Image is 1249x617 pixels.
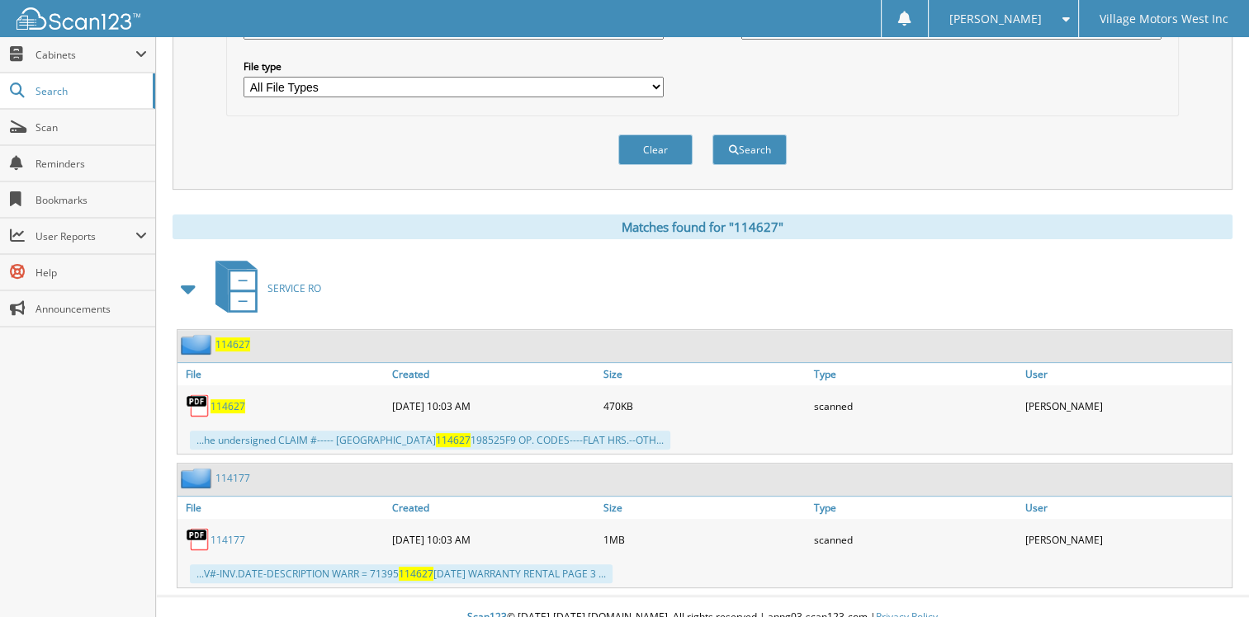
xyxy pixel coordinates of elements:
span: Announcements [35,302,147,316]
a: Type [810,497,1020,519]
span: Bookmarks [35,193,147,207]
a: Created [388,497,598,519]
button: Clear [618,134,693,165]
div: [DATE] 10:03 AM [388,523,598,556]
a: SERVICE RO [206,256,321,321]
img: scan123-logo-white.svg [17,7,140,30]
div: 470KB [599,389,810,422]
label: File type [244,59,664,73]
span: Help [35,266,147,280]
a: Size [599,497,810,519]
span: Search [35,84,144,98]
div: scanned [810,389,1020,422]
div: Matches found for "114627" [173,214,1232,239]
div: scanned [810,523,1020,556]
span: Village Motors West Inc [1100,14,1228,24]
a: User [1021,363,1232,385]
div: [DATE] 10:03 AM [388,389,598,422]
span: Scan [35,120,147,134]
button: Search [712,134,787,165]
a: File [177,497,388,519]
span: Reminders [35,157,147,171]
div: ...V#-INV.DATE-DESCRIPTION WARR = 71395 [DATE] WARRANTY RENTAL PAGE 3 ... [190,564,613,583]
span: SERVICE RO [267,281,321,295]
div: [PERSON_NAME] [1021,523,1232,556]
img: folder2.png [181,468,215,488]
img: PDF.png [186,527,211,552]
a: 114627 [211,399,245,413]
div: [PERSON_NAME] [1021,389,1232,422]
span: 114627 [399,567,433,581]
span: User Reports [35,229,135,243]
span: Cabinets [35,48,135,62]
div: 1MB [599,523,810,556]
a: 114177 [215,471,250,485]
iframe: Chat Widget [1166,538,1249,617]
a: User [1021,497,1232,519]
a: Created [388,363,598,385]
a: File [177,363,388,385]
div: ...he undersigned CLAIM #----- [GEOGRAPHIC_DATA] 198525F9 OP. CODES----FLAT HRS.--OTH... [190,431,670,450]
a: Type [810,363,1020,385]
img: folder2.png [181,334,215,355]
span: [PERSON_NAME] [949,14,1042,24]
a: 114627 [215,337,250,351]
span: 114627 [436,433,471,447]
a: 114177 [211,533,245,547]
img: PDF.png [186,393,211,418]
a: Size [599,363,810,385]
